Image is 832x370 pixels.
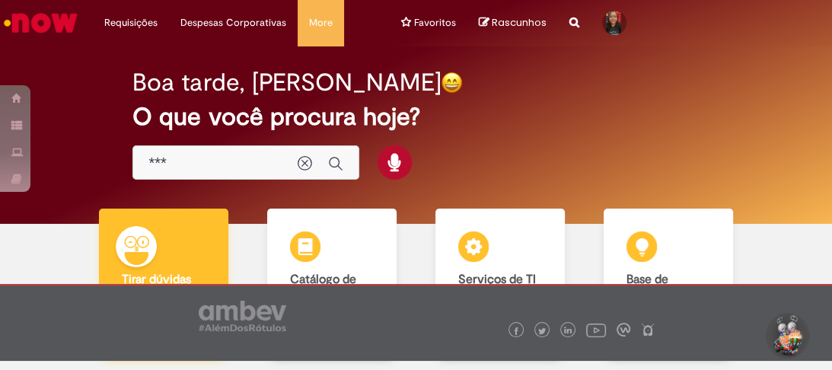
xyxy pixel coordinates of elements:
a: Serviços de TI Encontre ajuda [416,209,585,356]
img: ServiceNow [2,8,80,38]
img: logo_footer_ambev_rotulo_gray.png [199,301,286,331]
h2: Boa tarde, [PERSON_NAME] [132,69,441,96]
img: logo_footer_youtube.png [586,320,606,340]
b: Base de Conhecimento [626,272,707,301]
img: logo_footer_twitter.png [538,327,546,335]
a: Catálogo de Ofertas Abra uma solicitação [248,209,416,356]
b: Tirar dúvidas [122,272,191,287]
button: Iniciar Conversa de Suporte [763,313,809,359]
img: logo_footer_workplace.png [617,323,630,337]
a: No momento, sua lista de rascunhos tem 0 Itens [479,15,547,30]
img: logo_footer_linkedin.png [564,327,572,336]
a: Tirar dúvidas Tirar dúvidas com Lupi Assist e Gen Ai [80,209,248,356]
span: More [309,15,333,30]
span: Despesas Corporativas [180,15,286,30]
img: happy-face.png [441,72,463,94]
img: logo_footer_naosei.png [641,323,655,337]
a: Base de Conhecimento Consulte e aprenda [584,209,752,356]
span: Requisições [104,15,158,30]
span: Favoritos [414,15,456,30]
b: Serviços de TI [458,272,536,287]
img: logo_footer_facebook.png [512,327,520,335]
span: Rascunhos [492,15,547,30]
h2: O que você procura hoje? [132,104,699,130]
